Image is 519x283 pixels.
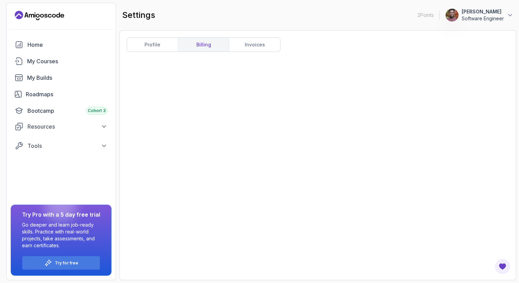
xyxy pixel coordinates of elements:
a: bootcamp [11,104,112,118]
a: billing [178,38,229,52]
button: Try for free [22,256,100,270]
div: Home [27,41,107,49]
button: Resources [11,120,112,133]
a: Landing page [15,10,64,21]
p: Software Engineer [462,15,504,22]
img: user profile image [446,9,459,22]
a: home [11,38,112,52]
a: invoices [229,38,280,52]
div: My Courses [27,57,107,65]
button: Open Feedback Button [494,258,511,275]
p: [PERSON_NAME] [462,8,504,15]
div: Resources [27,122,107,131]
a: builds [11,71,112,85]
div: Bootcamp [27,107,107,115]
div: My Builds [27,74,107,82]
p: Go deeper and learn job-ready skills. Practice with real-world projects, take assessments, and ea... [22,221,100,249]
div: Roadmaps [26,90,107,98]
h2: settings [122,10,155,21]
a: profile [127,38,178,52]
a: courses [11,54,112,68]
p: 2 Points [417,12,434,19]
a: Try for free [55,260,78,266]
button: user profile image[PERSON_NAME]Software Engineer [445,8,514,22]
button: Tools [11,140,112,152]
span: Cohort 3 [88,108,106,113]
a: roadmaps [11,87,112,101]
